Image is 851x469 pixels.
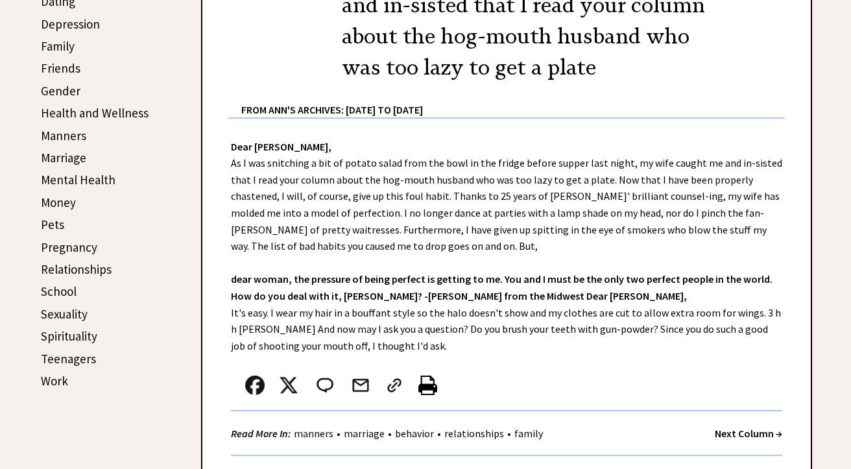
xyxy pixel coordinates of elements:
[385,376,404,395] img: link_02.png
[41,83,80,99] a: Gender
[41,283,77,299] a: School
[41,261,112,277] a: Relationships
[231,272,773,302] strong: dear woman, the pressure of being perfect is getting to me. You and I must be the only two perfec...
[231,426,546,442] div: • • • •
[41,172,115,187] a: Mental Health
[241,83,785,117] div: From Ann's Archives: [DATE] to [DATE]
[41,306,88,322] a: Sexuality
[41,105,149,121] a: Health and Wellness
[511,427,546,440] a: family
[41,217,64,232] a: Pets
[245,376,265,395] img: facebook.png
[314,376,336,395] img: message_round%202.png
[41,351,96,367] a: Teenagers
[291,427,337,440] a: manners
[41,38,75,54] a: Family
[41,128,86,143] a: Manners
[279,376,298,395] img: x_small.png
[41,60,80,76] a: Friends
[351,376,370,395] img: mail.png
[392,427,437,440] a: behavior
[441,427,507,440] a: relationships
[41,328,97,344] a: Spirituality
[341,427,388,440] a: marriage
[41,239,97,255] a: Pregnancy
[41,150,86,165] a: Marriage
[231,427,291,440] strong: Read More In:
[41,373,68,389] a: Work
[715,427,782,440] a: Next Column →
[41,195,76,210] a: Money
[418,376,437,395] img: printer%20icon.png
[231,140,331,153] strong: Dear [PERSON_NAME],
[41,16,100,32] a: Depression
